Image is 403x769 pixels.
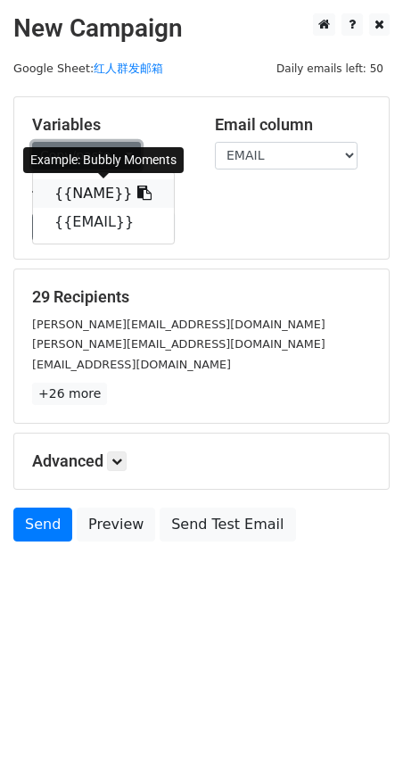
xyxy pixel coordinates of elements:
[23,147,184,173] div: Example: Bubbly Moments
[13,62,163,75] small: Google Sheet:
[33,208,174,236] a: {{EMAIL}}
[32,358,231,371] small: [EMAIL_ADDRESS][DOMAIN_NAME]
[215,115,371,135] h5: Email column
[160,508,295,542] a: Send Test Email
[270,59,390,79] span: Daily emails left: 50
[32,318,325,331] small: [PERSON_NAME][EMAIL_ADDRESS][DOMAIN_NAME]
[270,62,390,75] a: Daily emails left: 50
[94,62,163,75] a: 红人群发邮箱
[33,179,174,208] a: {{NAME}}
[314,683,403,769] iframe: Chat Widget
[314,683,403,769] div: 聊天小组件
[32,383,107,405] a: +26 more
[32,115,188,135] h5: Variables
[13,13,390,44] h2: New Campaign
[32,337,325,351] small: [PERSON_NAME][EMAIL_ADDRESS][DOMAIN_NAME]
[13,508,72,542] a: Send
[77,508,155,542] a: Preview
[32,451,371,471] h5: Advanced
[32,287,371,307] h5: 29 Recipients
